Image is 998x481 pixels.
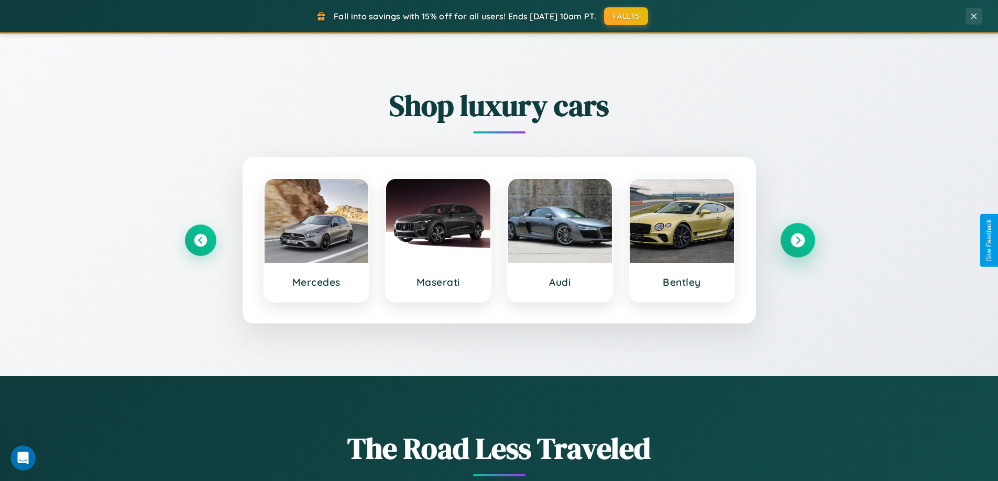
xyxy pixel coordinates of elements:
h1: The Road Less Traveled [185,428,814,468]
h3: Audi [519,276,602,288]
h2: Shop luxury cars [185,85,814,126]
span: Fall into savings with 15% off for all users! Ends [DATE] 10am PT. [334,11,596,21]
div: Give Feedback [985,219,993,262]
h3: Maserati [397,276,480,288]
iframe: Intercom live chat [10,445,36,471]
button: FALL15 [604,7,648,25]
h3: Bentley [640,276,723,288]
h3: Mercedes [275,276,358,288]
